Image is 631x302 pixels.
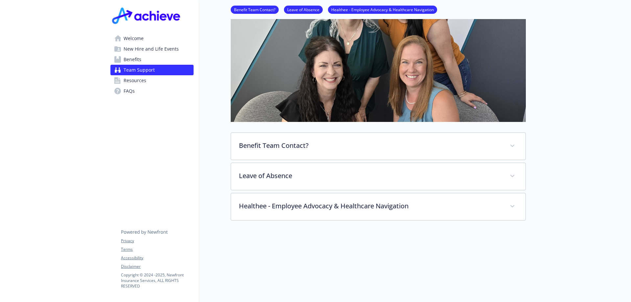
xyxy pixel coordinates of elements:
[284,6,323,12] a: Leave of Absence
[231,193,526,220] div: Healthee - Employee Advocacy & Healthcare Navigation
[124,54,141,65] span: Benefits
[121,255,193,261] a: Accessibility
[328,6,437,12] a: Healthee - Employee Advocacy & Healthcare Navigation
[124,86,135,96] span: FAQs
[239,201,502,211] p: Healthee - Employee Advocacy & Healthcare Navigation
[110,54,194,65] a: Benefits
[239,171,502,181] p: Leave of Absence
[231,6,279,12] a: Benefit Team Contact?
[124,44,179,54] span: New Hire and Life Events
[121,246,193,252] a: Terms
[121,272,193,289] p: Copyright © 2024 - 2025 , Newfront Insurance Services, ALL RIGHTS RESERVED
[110,44,194,54] a: New Hire and Life Events
[110,33,194,44] a: Welcome
[124,65,155,75] span: Team Support
[231,163,526,190] div: Leave of Absence
[231,133,526,160] div: Benefit Team Contact?
[110,65,194,75] a: Team Support
[121,238,193,244] a: Privacy
[121,264,193,269] a: Disclaimer
[124,33,144,44] span: Welcome
[110,75,194,86] a: Resources
[110,86,194,96] a: FAQs
[124,75,146,86] span: Resources
[239,141,502,151] p: Benefit Team Contact?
